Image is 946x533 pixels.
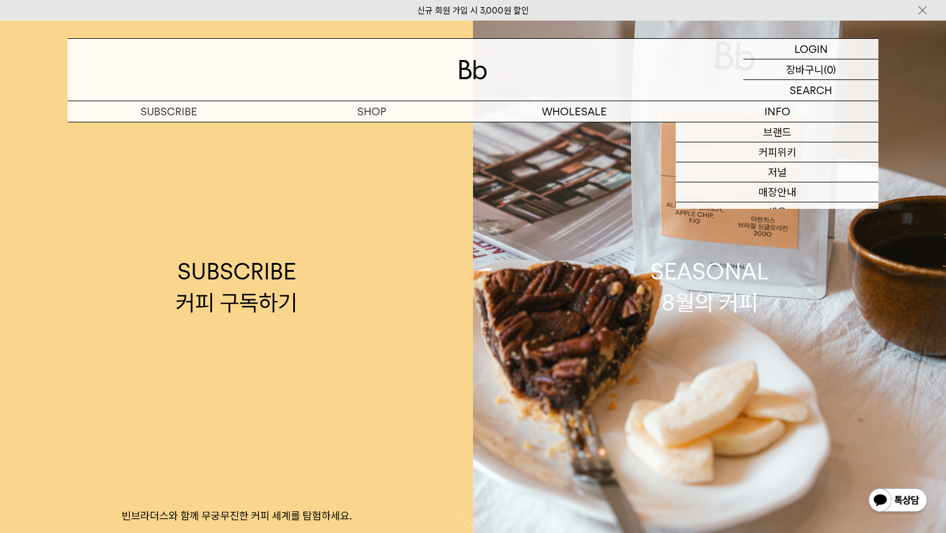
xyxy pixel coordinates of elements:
a: 커피위키 [676,142,878,162]
p: (0) [824,59,836,79]
p: INFO [676,101,878,122]
div: SEASONAL 8월의 커피 [650,256,769,318]
img: 로고 [459,60,487,79]
a: SUBSCRIBE [68,101,270,122]
a: 매장안내 [676,182,878,202]
a: 신규 회원 가입 시 3,000원 할인 [417,5,529,16]
a: 채용 [676,202,878,222]
a: 장바구니 (0) [743,59,878,80]
p: SEARCH [790,80,832,101]
a: SHOP [270,101,473,122]
img: 카카오톡 채널 1:1 채팅 버튼 [867,487,928,515]
p: LOGIN [794,39,828,59]
a: LOGIN [743,39,878,59]
p: WHOLESALE [473,101,676,122]
p: 장바구니 [786,59,824,79]
a: 저널 [676,162,878,182]
div: SUBSCRIBE 커피 구독하기 [176,256,297,318]
a: 브랜드 [676,122,878,142]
